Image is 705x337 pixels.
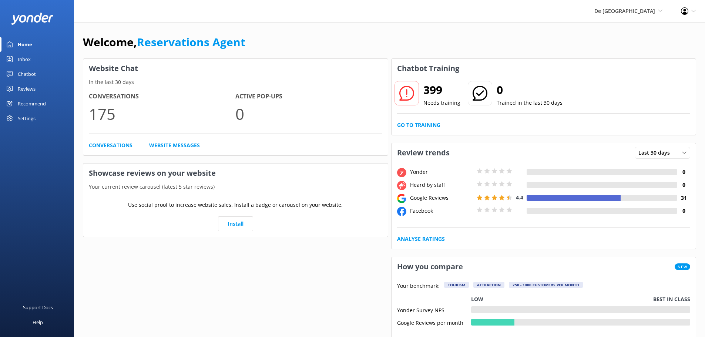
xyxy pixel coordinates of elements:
h4: 0 [677,207,690,215]
div: Facebook [408,207,475,215]
p: Low [471,295,483,303]
div: Chatbot [18,67,36,81]
span: Last 30 days [638,149,674,157]
div: Recommend [18,96,46,111]
h2: 399 [423,81,460,99]
span: New [675,263,690,270]
div: Settings [18,111,36,126]
span: 4.4 [516,194,523,201]
h4: Conversations [89,92,235,101]
h2: 0 [497,81,563,99]
div: Yonder Survey NPS [397,306,471,313]
h3: How you compare [392,257,469,276]
span: De [GEOGRAPHIC_DATA] [594,7,655,14]
a: Install [218,216,253,231]
h3: Chatbot Training [392,59,465,78]
div: Home [18,37,32,52]
a: Reservations Agent [137,34,245,50]
div: Help [33,315,43,330]
div: Google Reviews per month [397,319,471,326]
div: Reviews [18,81,36,96]
h4: 0 [677,168,690,176]
a: Conversations [89,141,132,149]
p: In the last 30 days [83,78,388,86]
h1: Welcome, [83,33,245,51]
h3: Website Chat [83,59,388,78]
a: Analyse Ratings [397,235,445,243]
h3: Review trends [392,143,455,162]
h4: 0 [677,181,690,189]
h4: 31 [677,194,690,202]
p: Trained in the last 30 days [497,99,563,107]
div: Attraction [473,282,504,288]
div: Tourism [444,282,469,288]
div: Heard by staff [408,181,475,189]
p: Use social proof to increase website sales. Install a badge or carousel on your website. [128,201,343,209]
div: 250 - 1000 customers per month [509,282,583,288]
p: 175 [89,101,235,126]
div: Support Docs [23,300,53,315]
div: Google Reviews [408,194,475,202]
a: Website Messages [149,141,200,149]
p: 0 [235,101,382,126]
div: Inbox [18,52,31,67]
p: Your current review carousel (latest 5 star reviews) [83,183,388,191]
img: yonder-white-logo.png [11,13,54,25]
p: Needs training [423,99,460,107]
a: Go to Training [397,121,440,129]
p: Your benchmark: [397,282,440,291]
h3: Showcase reviews on your website [83,164,388,183]
p: Best in class [653,295,690,303]
h4: Active Pop-ups [235,92,382,101]
div: Yonder [408,168,475,176]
